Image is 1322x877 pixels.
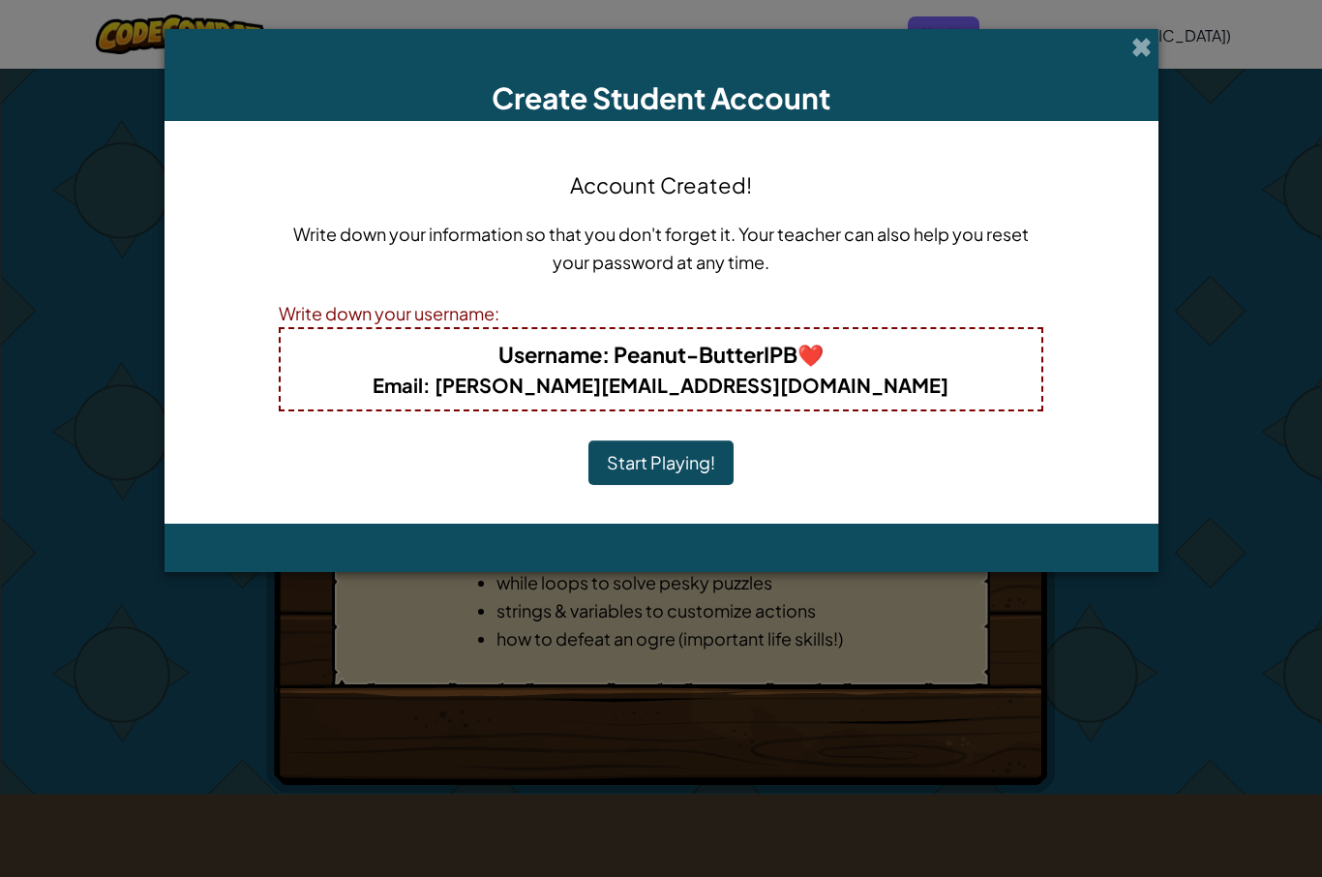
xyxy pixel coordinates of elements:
[570,169,752,200] h4: Account Created!
[498,341,602,368] span: Username
[373,373,948,397] b: : [PERSON_NAME][EMAIL_ADDRESS][DOMAIN_NAME]
[498,341,824,368] b: : Peanut-ButterIPB❤️
[588,440,734,485] button: Start Playing!
[492,79,830,116] span: Create Student Account
[279,299,1043,327] div: Write down your username:
[373,373,423,397] span: Email
[279,220,1043,276] p: Write down your information so that you don't forget it. Your teacher can also help you reset you...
